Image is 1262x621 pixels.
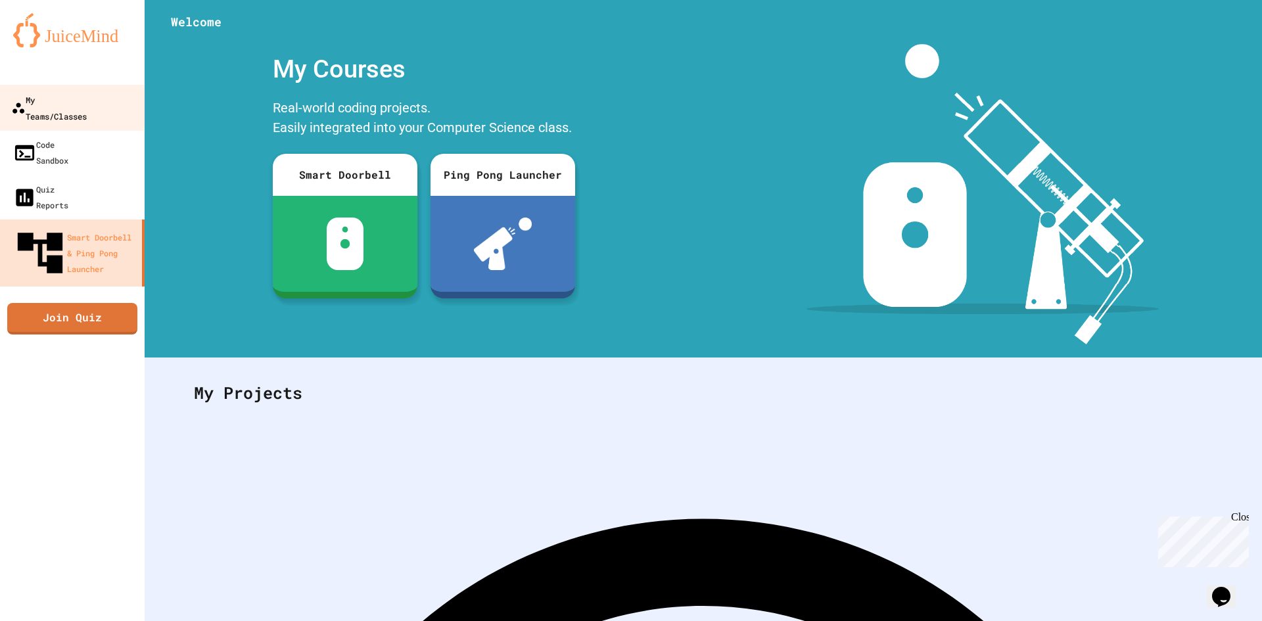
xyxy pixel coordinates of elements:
[13,13,131,47] img: logo-orange.svg
[181,367,1226,419] div: My Projects
[431,154,575,196] div: Ping Pong Launcher
[273,154,417,196] div: Smart Doorbell
[13,181,68,213] div: Quiz Reports
[13,226,137,280] div: Smart Doorbell & Ping Pong Launcher
[474,218,532,270] img: ppl-with-ball.png
[7,303,137,334] a: Join Quiz
[5,5,91,83] div: Chat with us now!Close
[1153,511,1249,567] iframe: chat widget
[327,218,364,270] img: sdb-white.svg
[266,95,582,144] div: Real-world coding projects. Easily integrated into your Computer Science class.
[266,44,582,95] div: My Courses
[13,137,68,168] div: Code Sandbox
[11,91,87,124] div: My Teams/Classes
[1207,568,1249,608] iframe: chat widget
[806,44,1159,344] img: banner-image-my-projects.png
